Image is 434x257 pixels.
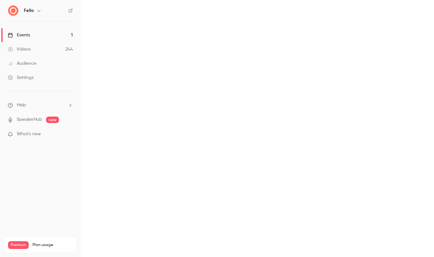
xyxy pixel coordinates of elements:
span: new [46,117,59,123]
div: Events [8,32,30,38]
a: SpeakerHub [17,116,42,123]
div: Settings [8,74,34,81]
span: Premium [8,241,29,249]
h6: Fello [24,7,34,14]
span: Plan usage [33,243,72,248]
img: Fello [8,5,18,16]
span: Help [17,102,26,109]
div: Audience [8,60,36,67]
span: What's new [17,131,41,138]
div: Videos [8,46,31,52]
li: help-dropdown-opener [8,102,73,109]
